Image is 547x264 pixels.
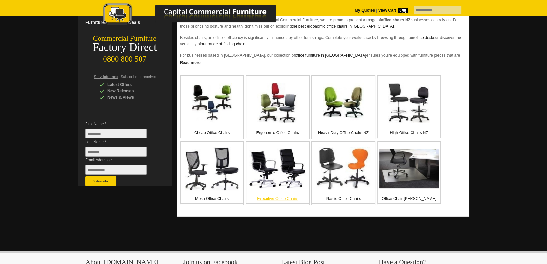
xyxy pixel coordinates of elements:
div: Latest Offers [99,82,159,88]
span: Stay Informed [94,75,118,79]
a: My Quotes [355,8,375,13]
div: News & Views [99,94,159,101]
a: Executive Office Chairs Executive Office Chairs [246,141,310,205]
input: Email Address * [85,165,147,175]
img: Mesh Office Chairs [185,147,239,190]
p: Cheap Office Chairs [181,130,243,136]
p: For businesses based in [GEOGRAPHIC_DATA], our collection of ensures you're equipped with furnitu... [180,52,466,71]
input: Last Name * [85,147,147,157]
span: 0 [398,8,408,13]
img: Capital Commercial Furniture Logo [86,3,307,26]
div: Commercial Furniture [78,34,172,43]
a: Office Chair Mats Office Chair [PERSON_NAME] [377,141,441,205]
img: Office Chair Mats [379,149,439,188]
p: Ergonomic Office Chairs [246,130,309,136]
div: Factory Direct [78,43,172,52]
a: the best ergonomic office chairs in [GEOGRAPHIC_DATA] [292,24,394,28]
a: Mesh Office Chairs Mesh Office Chairs [180,141,244,205]
img: High Office Chairs NZ [388,83,430,123]
span: Email Address * [85,157,156,163]
a: Ergonomic Office Chairs Ergonomic Office Chairs [246,75,310,139]
a: Click to read more [177,58,469,66]
p: Heavy Duty Office Chairs NZ [312,130,375,136]
p: Plastic Office Chairs [312,195,375,202]
p: The office chair is often the unsung hero of any workspace. support long hours of work, ensure co... [180,10,466,29]
p: Office Chair [PERSON_NAME] [378,195,440,202]
strong: office chairs NZ [381,18,411,22]
a: Furniture Clearance Deals [83,16,172,29]
a: office desks [414,35,435,40]
span: Last Name * [85,139,156,145]
p: Besides chairs, an office's efficiency is significantly influenced by other furnishings. Complete... [180,34,466,47]
p: Mesh Office Chairs [181,195,243,202]
a: Capital Commercial Furniture Logo [86,3,307,28]
img: Cheap Office Chairs [192,83,232,123]
a: Heavy Duty Office Chairs NZ Heavy Duty Office Chairs NZ [311,75,375,139]
strong: View Cart [378,8,408,13]
span: Subscribe to receive: [121,75,156,79]
div: New Releases [99,88,159,94]
img: Plastic Office Chairs [316,147,371,190]
img: Heavy Duty Office Chairs NZ [323,83,364,123]
p: Executive Office Chairs [246,195,309,202]
span: First Name * [85,121,156,127]
input: First Name * [85,129,147,138]
div: 0800 800 507 [78,52,172,64]
p: High Office Chairs NZ [378,130,440,136]
a: Cheap Office Chairs Cheap Office Chairs [180,75,244,139]
a: View Cart0 [377,8,408,13]
a: our range of folding chairs [201,42,247,46]
a: office furniture in [GEOGRAPHIC_DATA] [295,53,366,58]
a: Plastic Office Chairs Plastic Office Chairs [311,141,375,205]
img: Executive Office Chairs [249,148,306,189]
img: Ergonomic Office Chairs [257,83,298,123]
a: High Office Chairs NZ High Office Chairs NZ [377,75,441,139]
button: Subscribe [85,176,116,186]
